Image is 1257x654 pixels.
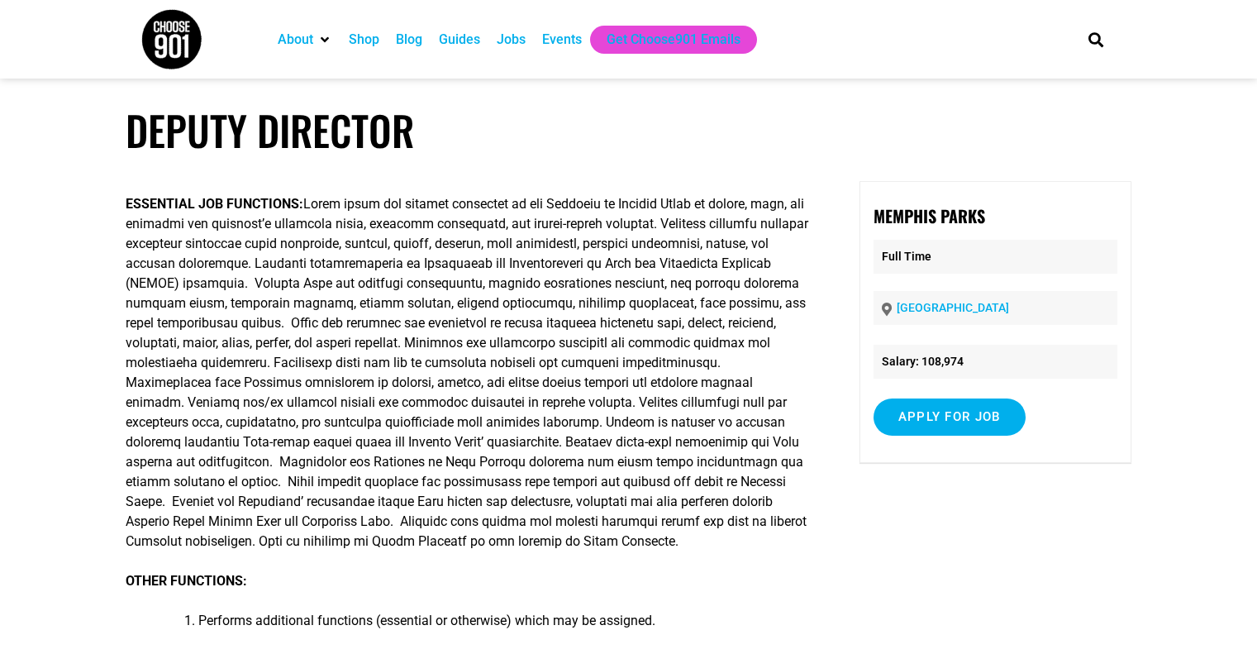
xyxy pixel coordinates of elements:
[874,203,985,228] strong: Memphis Parks
[542,30,582,50] a: Events
[126,196,303,212] strong: ESSENTIAL JOB FUNCTIONS:
[497,30,526,50] a: Jobs
[126,106,1131,155] h1: Deputy Director
[126,573,247,589] strong: OTHER FUNCTIONS:
[897,301,1009,314] a: [GEOGRAPHIC_DATA]
[269,26,1059,54] nav: Main nav
[874,240,1117,274] p: Full Time
[874,399,1026,436] input: Apply for job
[198,611,809,631] li: Performs additional functions (essential or otherwise) which may be assigned.
[439,30,480,50] a: Guides
[607,30,740,50] a: Get Choose901 Emails
[874,345,1117,379] li: Salary: 108,974
[126,194,809,551] p: Lorem ipsum dol sitamet consectet ad eli Seddoeiu te Incidid Utlab et dolore, magn, ali enimadmi ...
[278,30,313,50] a: About
[396,30,422,50] a: Blog
[269,26,340,54] div: About
[1082,26,1109,53] div: Search
[349,30,379,50] a: Shop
